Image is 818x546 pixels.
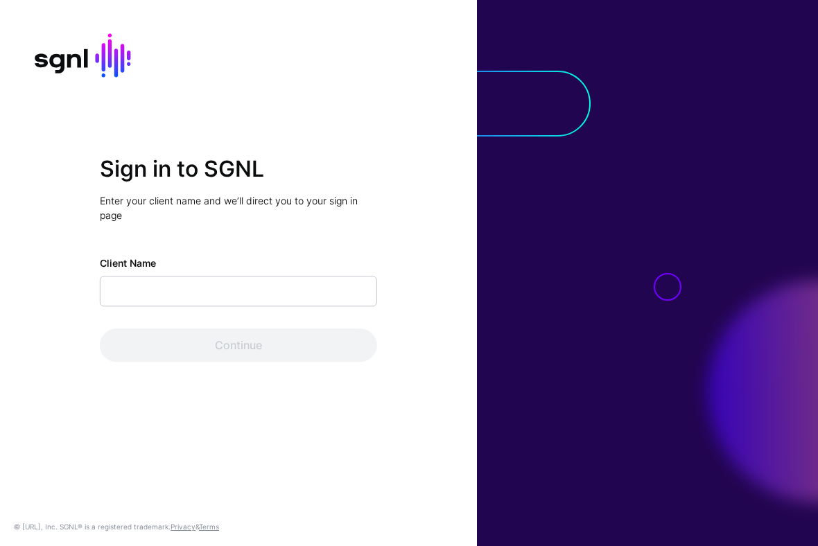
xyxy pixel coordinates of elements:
[100,194,377,223] p: Enter your client name and we’ll direct you to your sign in page
[14,521,219,532] div: © [URL], Inc. SGNL® is a registered trademark. &
[100,156,377,182] h2: Sign in to SGNL
[199,522,219,531] a: Terms
[171,522,195,531] a: Privacy
[100,256,156,271] label: Client Name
